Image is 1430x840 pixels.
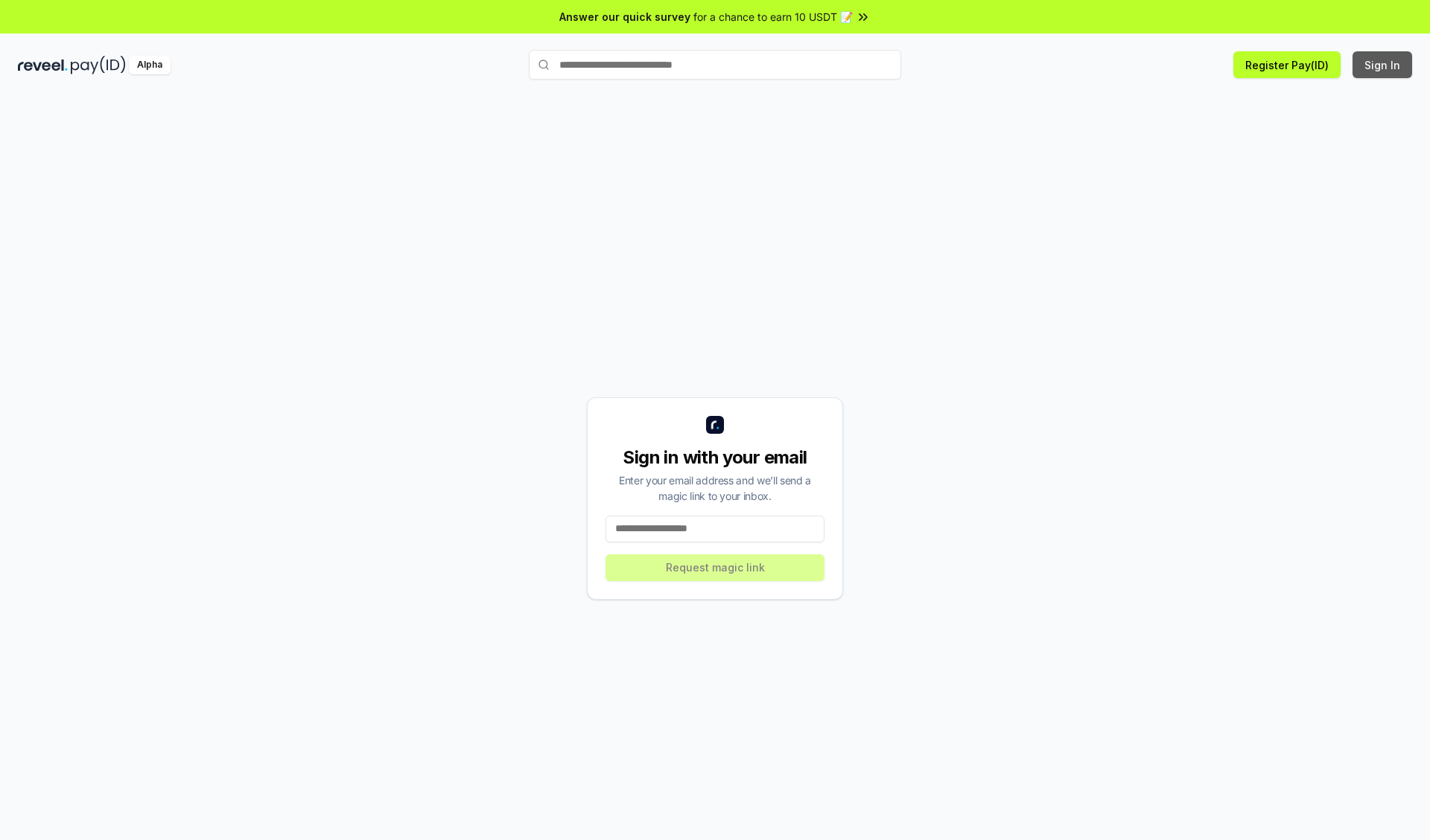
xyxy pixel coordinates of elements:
[129,56,171,74] div: Alpha
[606,446,824,469] div: Sign in with your email
[18,56,68,74] img: reveel_dark
[1233,51,1341,78] button: Register Pay(ID)
[71,56,126,74] img: pay_id
[606,472,824,504] div: Enter your email address and we’ll send a magic link to your inbox.
[706,416,724,434] img: logo_small
[559,9,690,25] span: Answer our quick survey
[1353,51,1412,78] button: Sign In
[693,9,853,25] span: for a chance to earn 10 USDT 📝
